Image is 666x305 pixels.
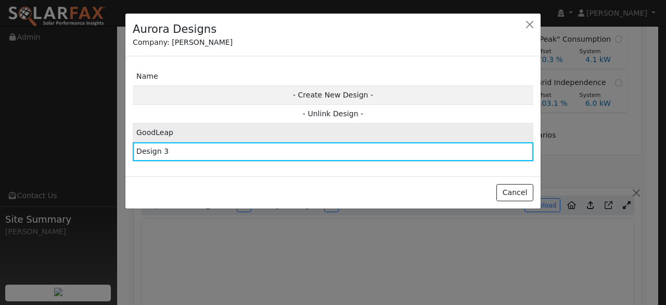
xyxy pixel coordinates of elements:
[133,67,533,86] td: Name
[133,37,533,48] div: Company: [PERSON_NAME]
[133,105,533,124] td: - Unlink Design -
[133,86,533,104] td: - Create New Design -
[496,184,533,202] button: Cancel
[133,124,533,142] td: GoodLeap
[133,142,533,161] td: Design 3
[133,21,216,38] h4: Aurora Designs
